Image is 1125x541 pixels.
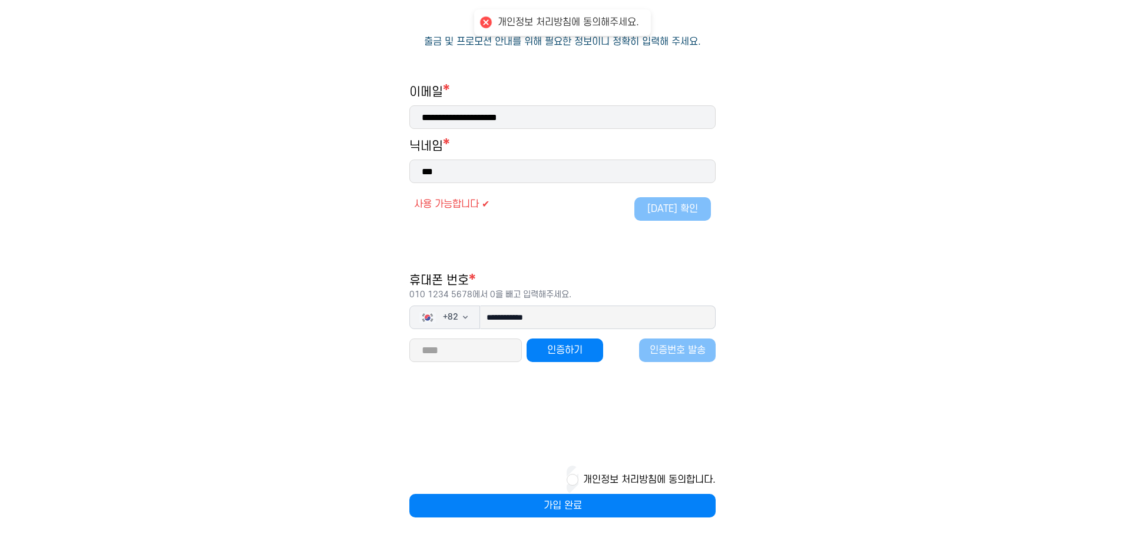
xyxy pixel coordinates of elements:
span: + 82 [443,311,458,323]
button: 인증하기 [527,338,603,362]
button: 가입 완료 [409,494,716,517]
button: 개인정보 처리방침에 동의합니다. [583,473,716,487]
button: 인증번호 발송 [639,338,716,362]
h1: 이메일 [409,84,716,101]
h1: 휴대폰 번호 [409,273,716,301]
p: 출금 및 프로모션 안내를 위해 필요한 정보이니 정확히 입력해 주세요. [424,35,701,49]
div: 사용 가능합니다 ✔ [414,197,711,211]
p: 010 1234 5678에서 0을 빼고 입력해주세요. [409,289,716,301]
button: [DATE] 확인 [634,197,711,221]
p: 회원 정보 입력 [409,9,716,30]
h1: 닉네임 [409,138,443,155]
div: 개인정보 처리방침에 동의해주세요. [498,16,639,29]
